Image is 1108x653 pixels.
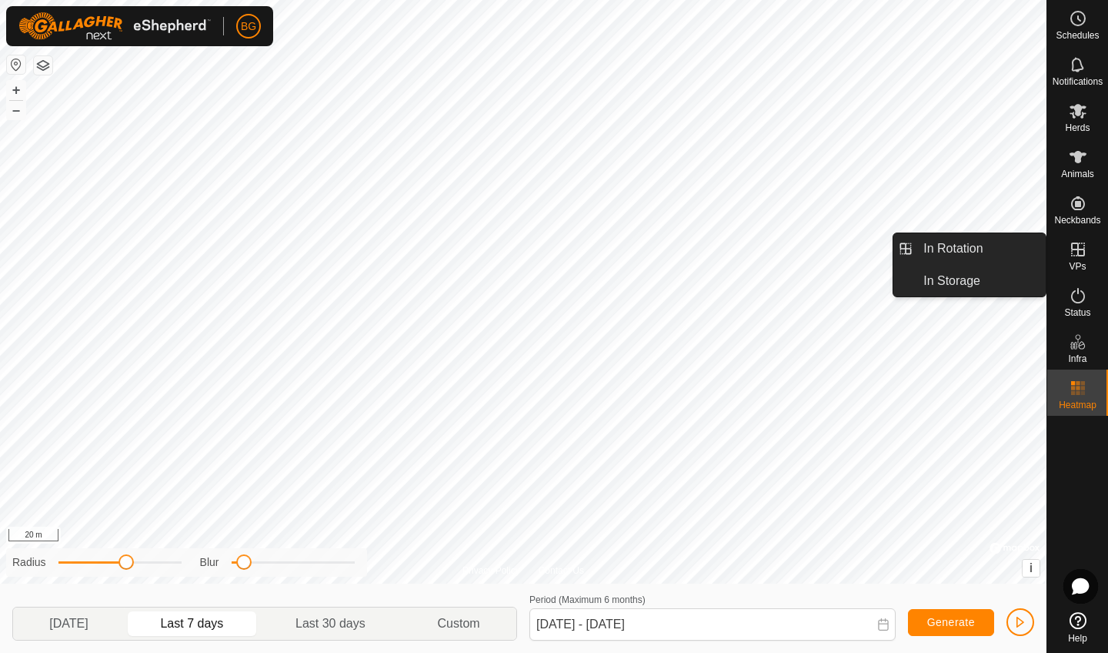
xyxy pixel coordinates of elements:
[1068,634,1087,643] span: Help
[462,564,520,578] a: Privacy Policy
[34,56,52,75] button: Map Layers
[1059,400,1096,410] span: Heatmap
[1056,31,1099,40] span: Schedules
[893,233,1046,264] li: In Rotation
[914,233,1046,264] a: In Rotation
[160,614,223,633] span: Last 7 days
[12,554,46,571] label: Radius
[914,266,1046,296] a: In Storage
[927,616,975,628] span: Generate
[241,18,256,35] span: BG
[893,266,1046,296] li: In Storage
[1061,169,1094,179] span: Animals
[923,272,980,290] span: In Storage
[438,614,480,633] span: Custom
[908,609,994,636] button: Generate
[529,594,646,605] label: Period (Maximum 6 months)
[200,554,219,571] label: Blur
[923,239,983,258] span: In Rotation
[1068,354,1086,363] span: Infra
[1023,560,1040,577] button: i
[1054,216,1100,225] span: Neckbands
[295,614,365,633] span: Last 30 days
[7,81,25,99] button: +
[539,564,584,578] a: Contact Us
[7,101,25,119] button: –
[7,55,25,74] button: Reset Map
[1047,606,1108,649] a: Help
[18,12,211,40] img: Gallagher Logo
[1069,262,1086,271] span: VPs
[1064,308,1090,317] span: Status
[1030,561,1033,574] span: i
[1053,77,1103,86] span: Notifications
[1065,123,1090,132] span: Herds
[49,614,88,633] span: [DATE]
